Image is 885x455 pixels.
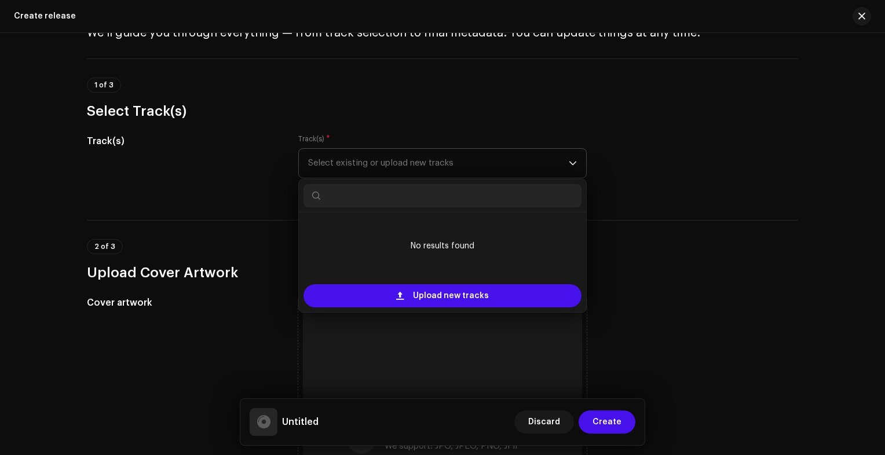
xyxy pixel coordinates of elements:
[385,442,520,450] span: We support: JPG, JPEG, PNG, JFIF
[282,415,319,429] h5: Untitled
[569,149,577,178] div: dropdown trigger
[579,410,635,434] button: Create
[87,263,798,282] h3: Upload Cover Artwork
[514,410,574,434] button: Discard
[528,410,560,434] span: Discard
[308,149,569,178] span: Select existing or upload new tracks
[87,134,280,148] h5: Track(s)
[299,212,586,280] ul: Option List
[413,284,489,307] span: Upload new tracks
[298,134,330,144] label: Track(s)
[87,296,280,310] h5: Cover artwork
[87,26,798,40] h4: We’ll guide you through everything — from track selection to final metadata. You can update thing...
[87,102,798,120] h3: Select Track(s)
[303,217,582,275] li: No results found
[593,410,621,434] span: Create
